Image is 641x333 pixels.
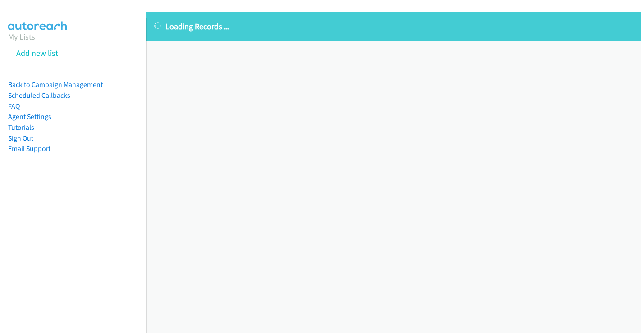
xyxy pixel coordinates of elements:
[8,32,35,42] a: My Lists
[8,112,51,121] a: Agent Settings
[8,123,34,132] a: Tutorials
[8,91,70,100] a: Scheduled Callbacks
[16,48,58,58] a: Add new list
[8,80,103,89] a: Back to Campaign Management
[154,20,633,32] p: Loading Records ...
[8,102,20,110] a: FAQ
[8,134,33,142] a: Sign Out
[8,144,50,153] a: Email Support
